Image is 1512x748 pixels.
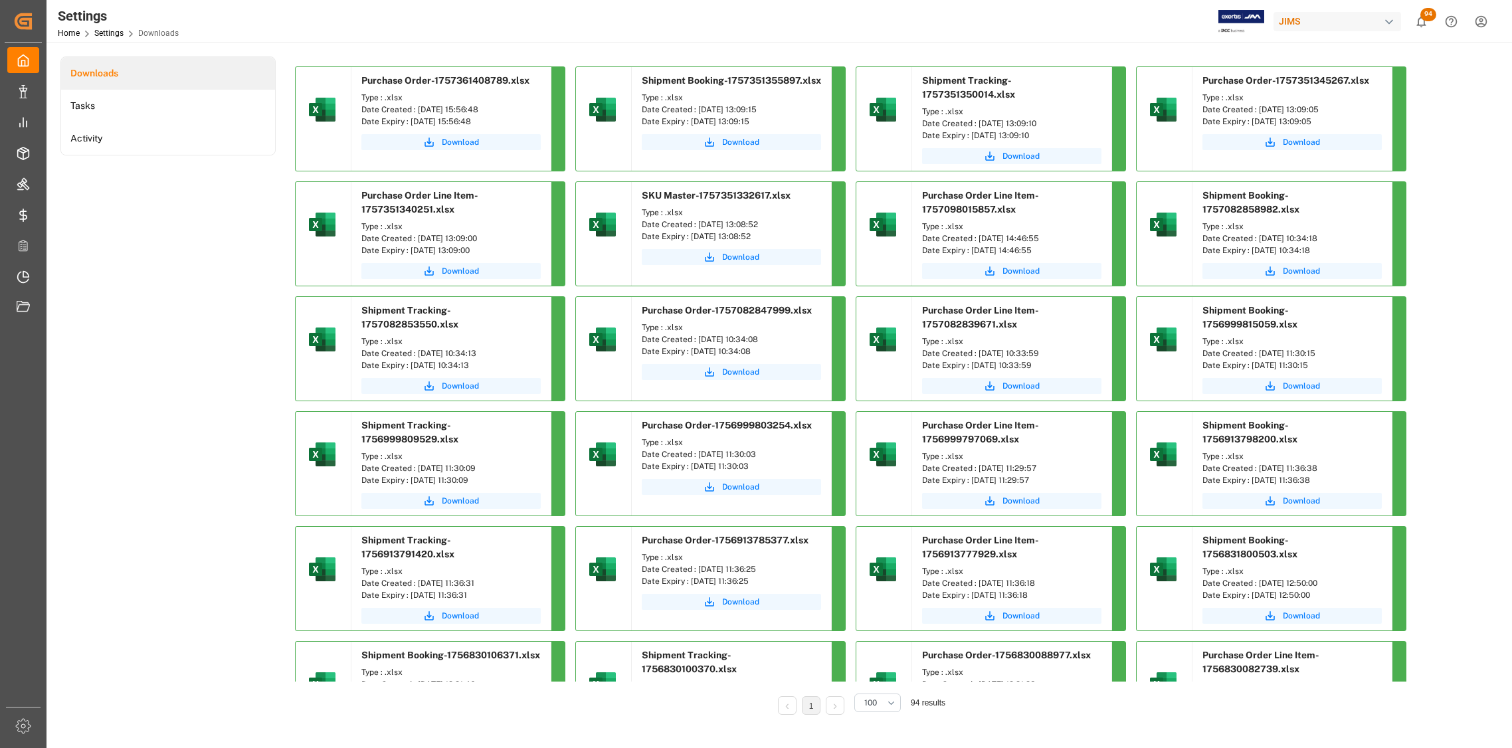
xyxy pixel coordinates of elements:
[1202,104,1382,116] div: Date Created : [DATE] 13:09:05
[587,324,618,355] img: microsoft-excel-2019--v1.png
[442,495,479,507] span: Download
[306,668,338,700] img: microsoft-excel-2019--v1.png
[722,596,759,608] span: Download
[722,251,759,263] span: Download
[778,696,797,715] li: Previous Page
[922,608,1101,624] button: Download
[922,233,1101,244] div: Date Created : [DATE] 14:46:55
[61,122,275,155] a: Activity
[642,322,821,333] div: Type : .xlsx
[1274,9,1406,34] button: JIMS
[642,650,737,674] span: Shipment Tracking-1756830100370.xlsx
[58,6,179,26] div: Settings
[361,305,458,329] span: Shipment Tracking-1757082853550.xlsx
[361,666,541,678] div: Type : .xlsx
[306,553,338,585] img: microsoft-excel-2019--v1.png
[1002,610,1040,622] span: Download
[361,608,541,624] button: Download
[361,134,541,150] a: Download
[1202,244,1382,256] div: Date Expiry : [DATE] 10:34:18
[306,324,338,355] img: microsoft-excel-2019--v1.png
[1002,380,1040,392] span: Download
[1202,359,1382,371] div: Date Expiry : [DATE] 11:30:15
[642,345,821,357] div: Date Expiry : [DATE] 10:34:08
[1147,209,1179,240] img: microsoft-excel-2019--v1.png
[1420,8,1436,21] span: 94
[642,563,821,575] div: Date Created : [DATE] 11:36:25
[642,460,821,472] div: Date Expiry : [DATE] 11:30:03
[642,104,821,116] div: Date Created : [DATE] 13:09:15
[922,106,1101,118] div: Type : .xlsx
[922,666,1101,678] div: Type : .xlsx
[1002,150,1040,162] span: Download
[911,698,945,707] span: 94 results
[1202,263,1382,279] button: Download
[442,380,479,392] span: Download
[1283,136,1320,148] span: Download
[864,697,877,709] span: 100
[642,479,821,495] button: Download
[587,209,618,240] img: microsoft-excel-2019--v1.png
[1202,577,1382,589] div: Date Created : [DATE] 12:50:00
[922,450,1101,462] div: Type : .xlsx
[361,462,541,474] div: Date Created : [DATE] 11:30:09
[922,263,1101,279] a: Download
[361,493,541,509] a: Download
[642,535,808,545] span: Purchase Order-1756913785377.xlsx
[867,553,899,585] img: microsoft-excel-2019--v1.png
[1202,221,1382,233] div: Type : .xlsx
[802,696,820,715] li: 1
[306,438,338,470] img: microsoft-excel-2019--v1.png
[922,148,1101,164] a: Download
[642,134,821,150] button: Download
[1202,347,1382,359] div: Date Created : [DATE] 11:30:15
[722,136,759,148] span: Download
[442,265,479,277] span: Download
[642,249,821,265] a: Download
[826,696,844,715] li: Next Page
[1147,324,1179,355] img: microsoft-excel-2019--v1.png
[58,29,80,38] a: Home
[1202,305,1297,329] span: Shipment Booking-1756999815059.xlsx
[922,474,1101,486] div: Date Expiry : [DATE] 11:29:57
[1202,680,1382,692] div: Type : .xlsx
[306,209,338,240] img: microsoft-excel-2019--v1.png
[1147,668,1179,700] img: microsoft-excel-2019--v1.png
[922,335,1101,347] div: Type : .xlsx
[867,438,899,470] img: microsoft-excel-2019--v1.png
[1202,462,1382,474] div: Date Created : [DATE] 11:36:38
[922,221,1101,233] div: Type : .xlsx
[922,347,1101,359] div: Date Created : [DATE] 10:33:59
[642,594,821,610] a: Download
[922,493,1101,509] button: Download
[867,209,899,240] img: microsoft-excel-2019--v1.png
[922,589,1101,601] div: Date Expiry : [DATE] 11:36:18
[587,553,618,585] img: microsoft-excel-2019--v1.png
[1202,335,1382,347] div: Type : .xlsx
[361,450,541,462] div: Type : .xlsx
[61,57,275,90] li: Downloads
[1406,7,1436,37] button: show 94 new notifications
[1202,420,1297,444] span: Shipment Booking-1756913798200.xlsx
[1202,493,1382,509] button: Download
[1202,116,1382,128] div: Date Expiry : [DATE] 13:09:05
[587,438,618,470] img: microsoft-excel-2019--v1.png
[922,244,1101,256] div: Date Expiry : [DATE] 14:46:55
[1147,438,1179,470] img: microsoft-excel-2019--v1.png
[361,347,541,359] div: Date Created : [DATE] 10:34:13
[642,364,821,380] a: Download
[642,448,821,460] div: Date Created : [DATE] 11:30:03
[722,481,759,493] span: Download
[1202,608,1382,624] a: Download
[587,94,618,126] img: microsoft-excel-2019--v1.png
[361,577,541,589] div: Date Created : [DATE] 11:36:31
[361,650,540,660] span: Shipment Booking-1756830106371.xlsx
[61,90,275,122] li: Tasks
[94,29,124,38] a: Settings
[1202,474,1382,486] div: Date Expiry : [DATE] 11:36:38
[361,263,541,279] button: Download
[642,551,821,563] div: Type : .xlsx
[1202,190,1299,215] span: Shipment Booking-1757082858982.xlsx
